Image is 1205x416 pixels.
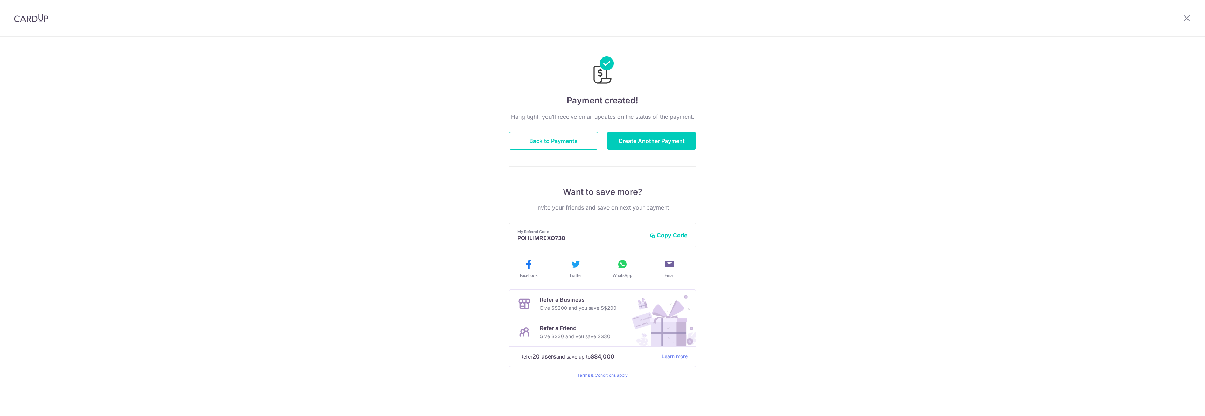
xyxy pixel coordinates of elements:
h4: Payment created! [509,94,696,107]
p: Give S$200 and you save S$200 [540,304,617,312]
span: Twitter [569,273,582,278]
p: Give S$30 and you save S$30 [540,332,610,341]
img: Payments [591,56,614,86]
button: Email [649,259,690,278]
p: My Referral Code [517,229,644,234]
p: Refer a Friend [540,324,610,332]
span: Email [665,273,675,278]
p: Hang tight, you’ll receive email updates on the status of the payment. [509,112,696,121]
strong: S$4,000 [591,352,614,361]
button: Twitter [555,259,596,278]
a: Terms & Conditions apply [577,373,628,378]
p: Invite your friends and save on next your payment [509,203,696,212]
span: WhatsApp [613,273,632,278]
button: Back to Payments [509,132,598,150]
p: POHLIMREXO730 [517,234,644,241]
iframe: Opens a widget where you can find more information [1160,395,1198,412]
p: Refer a Business [540,295,617,304]
button: Create Another Payment [607,132,696,150]
img: Refer [625,290,696,346]
span: Facebook [520,273,538,278]
img: CardUp [14,14,48,22]
button: Facebook [508,259,549,278]
strong: 20 users [532,352,556,361]
a: Learn more [662,352,688,361]
p: Want to save more? [509,186,696,198]
p: Refer and save up to [520,352,656,361]
button: Copy Code [650,232,688,239]
button: WhatsApp [602,259,643,278]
